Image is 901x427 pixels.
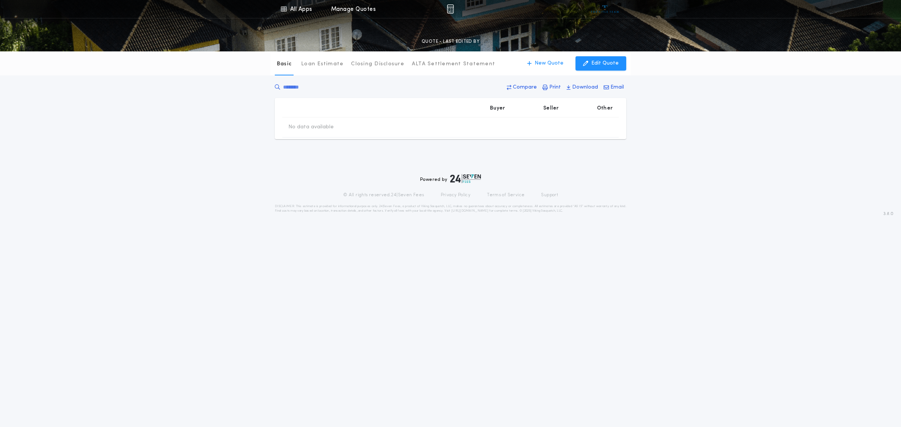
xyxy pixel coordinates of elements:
a: Privacy Policy [441,192,471,198]
button: New Quote [520,56,571,71]
p: Print [549,84,561,91]
p: © All rights reserved. 24|Seven Fees [343,192,424,198]
p: Compare [513,84,537,91]
img: vs-icon [591,5,619,13]
p: Buyer [490,105,505,112]
p: QUOTE - LAST EDITED BY [422,38,479,45]
p: Download [572,84,598,91]
p: Edit Quote [591,60,619,67]
td: No data available [282,117,340,137]
p: Seller [543,105,559,112]
p: New Quote [535,60,564,67]
p: Closing Disclosure [351,60,404,68]
button: Download [564,81,600,94]
a: [URL][DOMAIN_NAME] [451,209,488,212]
button: Print [540,81,563,94]
p: Basic [277,60,292,68]
span: 3.8.0 [883,210,893,217]
img: logo [450,174,481,183]
p: ALTA Settlement Statement [412,60,495,68]
p: Loan Estimate [301,60,344,68]
a: Terms of Service [487,192,524,198]
button: Edit Quote [576,56,626,71]
button: Compare [505,81,539,94]
img: img [447,5,454,14]
a: Support [541,192,558,198]
p: DISCLAIMER: This estimate is provided for informational purposes only. 24|Seven Fees, a product o... [275,204,626,213]
div: Powered by [420,174,481,183]
p: Email [610,84,624,91]
p: Other [597,105,613,112]
button: Email [601,81,626,94]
